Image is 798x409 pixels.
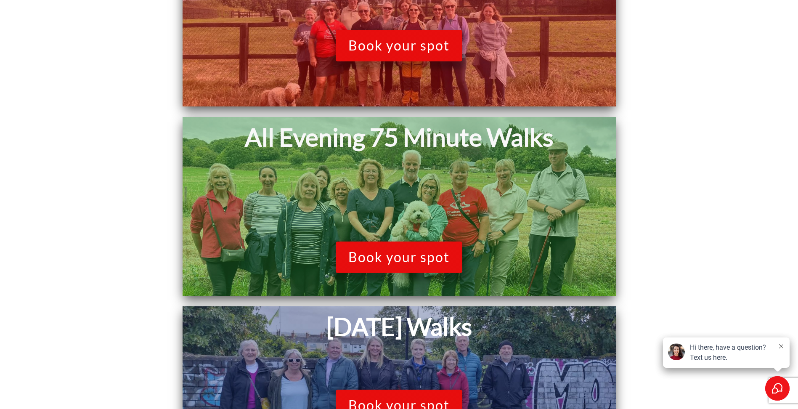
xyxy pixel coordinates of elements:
[348,249,450,265] span: Book your spot
[187,121,612,154] h1: All Evening 75 Minute Walks
[336,242,462,273] a: Book your spot
[336,30,462,61] a: Book your spot
[348,37,450,53] span: Book your spot
[187,311,612,342] h1: [DATE] Walks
